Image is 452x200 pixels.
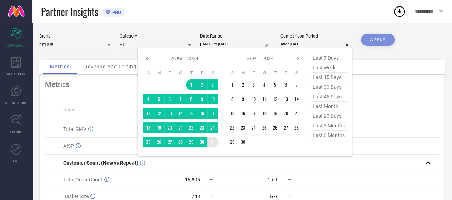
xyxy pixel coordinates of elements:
[311,131,347,140] span: last 6 months
[186,137,197,147] td: Thu Aug 29 2024
[207,108,218,119] td: Sat Aug 17 2024
[291,94,302,104] td: Sat Sep 14 2024
[207,122,218,133] td: Sat Aug 24 2024
[154,137,164,147] td: Mon Aug 26 2024
[270,122,280,133] td: Thu Sep 26 2024
[63,160,138,166] span: Customer Count (New vs Repeat)
[288,194,291,199] span: —
[63,107,75,112] span: Name
[164,94,175,104] td: Tue Aug 06 2024
[143,108,154,119] td: Sun Aug 11 2024
[291,108,302,119] td: Sat Sep 21 2024
[227,108,238,119] td: Sun Sep 15 2024
[248,94,259,104] td: Tue Sep 10 2024
[207,94,218,104] td: Sat Aug 10 2024
[197,70,207,76] th: Friday
[248,70,259,76] th: Tuesday
[311,102,347,111] span: last month
[259,108,270,119] td: Wed Sep 18 2024
[311,92,347,102] span: last 45 days
[207,70,218,76] th: Saturday
[259,70,270,76] th: Wednesday
[238,94,248,104] td: Mon Sep 09 2024
[238,108,248,119] td: Mon Sep 16 2024
[248,108,259,119] td: Tue Sep 17 2024
[259,94,270,104] td: Wed Sep 11 2024
[311,121,347,131] span: last 3 months
[238,70,248,76] th: Monday
[6,71,26,77] span: WORKSPACE
[270,79,280,90] td: Thu Sep 05 2024
[186,122,197,133] td: Thu Aug 22 2024
[268,177,279,182] div: 1.6 L
[143,70,154,76] th: Sunday
[164,122,175,133] td: Tue Aug 20 2024
[6,42,27,48] span: SCORECARDS
[164,108,175,119] td: Tue Aug 13 2024
[280,94,291,104] td: Fri Sep 13 2024
[291,122,302,133] td: Sat Sep 28 2024
[227,70,238,76] th: Sunday
[311,82,347,92] span: last 30 days
[227,94,238,104] td: Sun Sep 08 2024
[291,70,302,76] th: Saturday
[238,122,248,133] td: Mon Sep 23 2024
[311,111,347,121] span: last 90 days
[288,177,291,182] span: —
[280,34,352,39] div: Comparison Period
[238,137,248,147] td: Mon Sep 30 2024
[185,177,200,182] div: 16,895
[227,137,238,147] td: Sun Sep 29 2024
[207,137,218,147] td: Sat Aug 31 2024
[41,4,98,19] span: Partner Insights
[50,64,70,69] span: Metrics
[293,54,302,63] div: Next month
[143,54,152,63] div: Previous month
[154,70,164,76] th: Monday
[154,108,164,119] td: Mon Aug 12 2024
[186,79,197,90] td: Thu Aug 01 2024
[197,108,207,119] td: Fri Aug 16 2024
[10,129,22,135] span: TRENDS
[154,94,164,104] td: Mon Aug 05 2024
[197,137,207,147] td: Fri Aug 30 2024
[186,108,197,119] td: Thu Aug 15 2024
[175,122,186,133] td: Wed Aug 21 2024
[207,79,218,90] td: Sat Aug 03 2024
[175,94,186,104] td: Wed Aug 07 2024
[186,94,197,104] td: Thu Aug 08 2024
[63,177,103,182] span: Total Order Count
[280,79,291,90] td: Fri Sep 06 2024
[209,194,213,199] span: —
[248,122,259,133] td: Tue Sep 24 2024
[13,158,20,164] span: FWD
[143,122,154,133] td: Sun Aug 18 2024
[84,64,136,69] span: Revenue And Pricing
[120,34,191,39] div: Category
[270,194,279,199] div: 676
[248,79,259,90] td: Tue Sep 03 2024
[63,143,74,149] span: AISP
[270,70,280,76] th: Thursday
[238,79,248,90] td: Mon Sep 02 2024
[280,70,291,76] th: Friday
[143,94,154,104] td: Sun Aug 04 2024
[200,34,272,39] div: Date Range
[63,194,89,199] span: Basket Size
[291,79,302,90] td: Sat Sep 07 2024
[311,63,347,73] span: last week
[63,126,86,132] span: Total GMV
[259,79,270,90] td: Wed Sep 04 2024
[259,122,270,133] td: Wed Sep 25 2024
[200,40,272,48] input: Select date range
[175,108,186,119] td: Wed Aug 14 2024
[154,122,164,133] td: Mon Aug 19 2024
[175,70,186,76] th: Wednesday
[311,73,347,82] span: last 15 days
[311,53,347,63] span: last 7 days
[280,108,291,119] td: Fri Sep 20 2024
[186,70,197,76] th: Thursday
[280,122,291,133] td: Fri Sep 27 2024
[270,108,280,119] td: Thu Sep 19 2024
[39,34,111,39] div: Brand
